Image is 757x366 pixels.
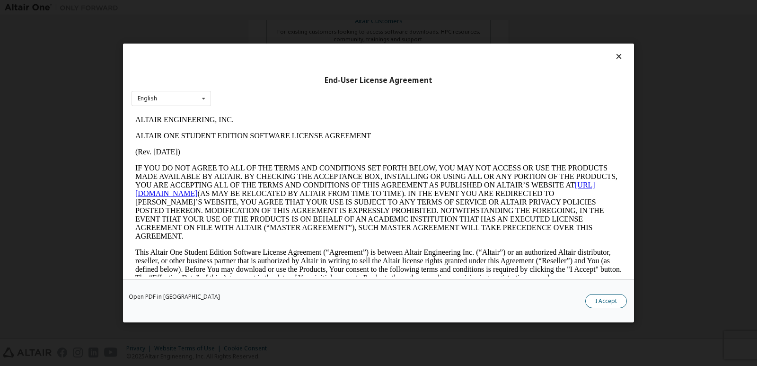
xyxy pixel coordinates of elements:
p: ALTAIR ENGINEERING, INC. [4,4,490,12]
div: End-User License Agreement [132,76,625,85]
a: Open PDF in [GEOGRAPHIC_DATA] [129,294,220,300]
p: This Altair One Student Edition Software License Agreement (“Agreement”) is between Altair Engine... [4,136,490,170]
p: (Rev. [DATE]) [4,36,490,45]
a: [URL][DOMAIN_NAME] [4,69,464,86]
p: ALTAIR ONE STUDENT EDITION SOFTWARE LICENSE AGREEMENT [4,20,490,28]
button: I Accept [585,294,627,308]
p: IF YOU DO NOT AGREE TO ALL OF THE TERMS AND CONDITIONS SET FORTH BELOW, YOU MAY NOT ACCESS OR USE... [4,52,490,129]
div: English [138,96,157,101]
